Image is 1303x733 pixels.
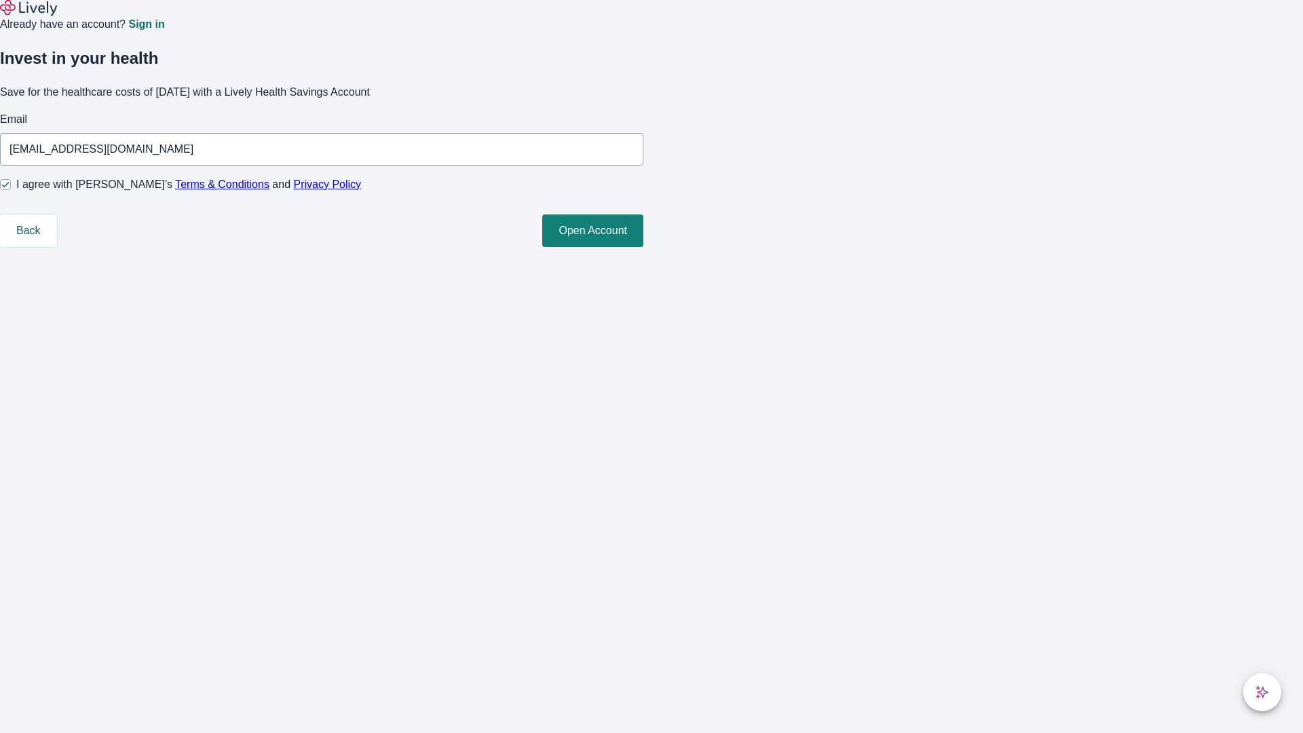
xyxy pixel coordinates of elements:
svg: Lively AI Assistant [1255,685,1269,699]
a: Sign in [128,19,164,30]
button: Open Account [542,214,643,247]
a: Terms & Conditions [175,178,269,190]
span: I agree with [PERSON_NAME]’s and [16,176,361,193]
a: Privacy Policy [294,178,362,190]
button: chat [1243,673,1281,711]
